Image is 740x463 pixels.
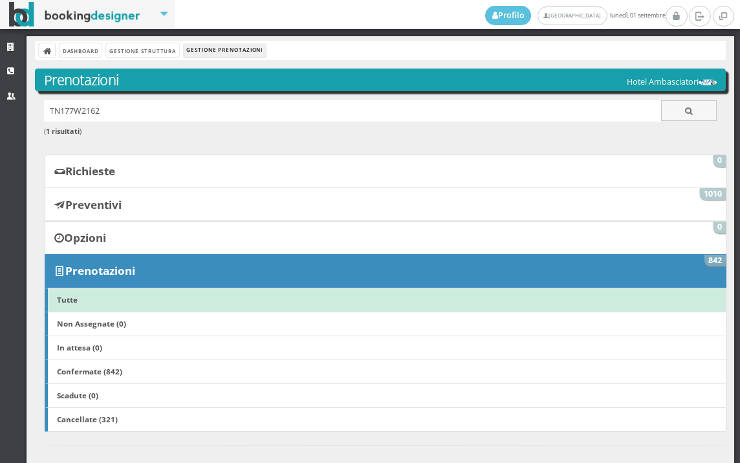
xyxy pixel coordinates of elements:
a: Dashboard [60,43,102,57]
b: 1 risultati [46,126,80,136]
a: Preventivi 1010 [45,188,726,221]
a: Confermate (842) [45,360,726,384]
a: Non Assegnate (0) [45,312,726,336]
a: Gestione Struttura [106,43,179,57]
b: Preventivi [65,197,122,212]
span: 842 [704,255,726,266]
b: Opzioni [64,230,106,245]
a: Prenotazioni 842 [45,254,726,288]
h5: Hotel Ambasciatori [627,77,717,87]
h6: ( ) [44,127,717,136]
b: Prenotazioni [65,263,135,278]
b: Tutte [57,294,78,305]
b: Confermate (842) [57,366,122,376]
img: BookingDesigner.com [9,2,140,27]
b: Cancellate (321) [57,414,118,424]
a: Richieste 0 [45,155,726,188]
b: Scadute (0) [57,390,98,400]
span: 1010 [700,188,726,200]
a: Cancellate (321) [45,407,726,432]
img: 29cdc84380f711ecb0a10a069e529790.png [699,80,717,85]
a: Tutte [45,288,726,312]
li: Gestione Prenotazioni [184,43,266,58]
a: Opzioni 0 [45,221,726,255]
input: Ricerca cliente - (inserisci il codice, il nome, il cognome, il numero di telefono o la mail) [44,100,662,122]
b: Richieste [65,164,115,178]
span: lunedì, 01 settembre [485,6,666,25]
a: Profilo [485,6,532,25]
span: 0 [713,222,726,233]
a: In attesa (0) [45,336,726,360]
b: Non Assegnate (0) [57,318,126,328]
span: 0 [713,155,726,167]
h3: Prenotazioni [44,72,717,89]
a: [GEOGRAPHIC_DATA] [538,6,607,25]
b: In attesa (0) [57,342,102,352]
a: Scadute (0) [45,383,726,408]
